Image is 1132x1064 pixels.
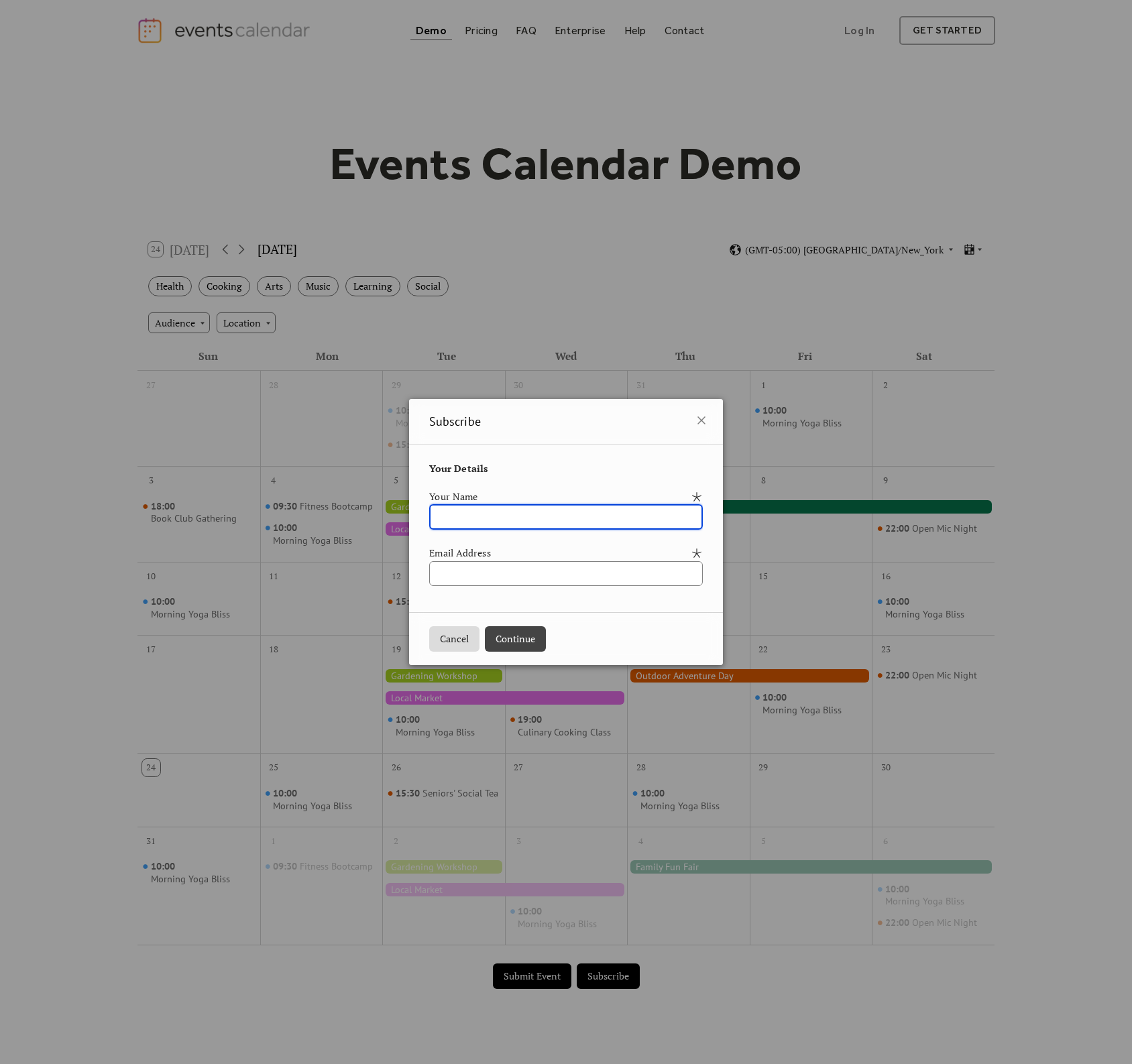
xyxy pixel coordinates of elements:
button: Cancel [429,626,479,652]
span: Subscribe [429,412,480,430]
button: Continue [485,626,546,652]
div: Email Address [429,546,687,560]
span: Your Details [429,461,488,476]
div: Your Name [429,489,687,504]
